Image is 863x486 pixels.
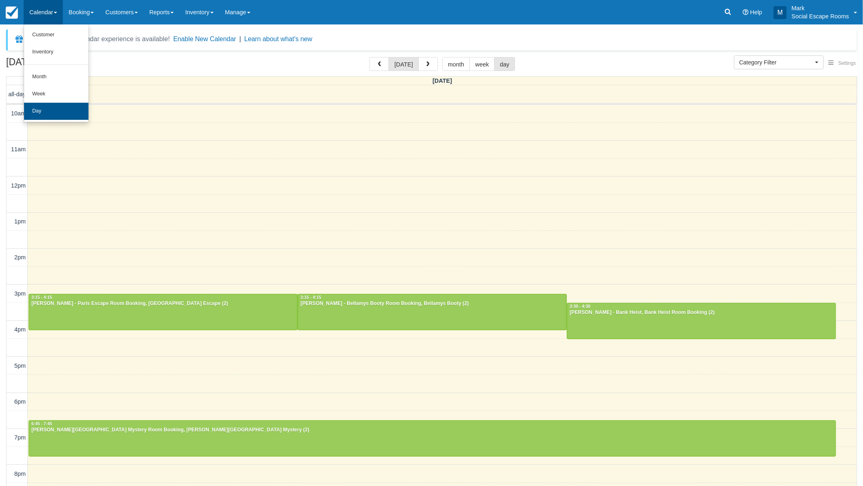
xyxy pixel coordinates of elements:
[734,55,824,69] button: Category Filter
[792,4,849,12] p: Mark
[433,77,452,84] span: [DATE]
[31,422,52,426] span: 6:45 - 7:45
[6,7,18,19] img: checkfront-main-nav-mini-logo.png
[570,304,591,309] span: 3:30 - 4:30
[469,57,495,71] button: week
[27,34,170,44] div: A new Booking Calendar experience is available!
[29,420,836,457] a: 6:45 - 7:45[PERSON_NAME][GEOGRAPHIC_DATA] Mystery Room Booking, [PERSON_NAME][GEOGRAPHIC_DATA] My...
[24,24,89,122] ul: Calendar
[824,57,861,69] button: Settings
[298,294,567,330] a: 3:15 - 4:15[PERSON_NAME] - Bellamys Booty Room Booking, Bellamys Booty (2)
[24,86,89,103] a: Week
[31,300,295,307] div: [PERSON_NAME] - Paris Escape Room Booking, [GEOGRAPHIC_DATA] Escape (2)
[24,27,89,44] a: Customer
[750,9,763,15] span: Help
[24,68,89,86] a: Month
[774,6,787,19] div: M
[31,427,834,433] div: [PERSON_NAME][GEOGRAPHIC_DATA] Mystery Room Booking, [PERSON_NAME][GEOGRAPHIC_DATA] Mystery (2)
[14,290,26,297] span: 3pm
[443,57,470,71] button: month
[14,362,26,369] span: 5pm
[9,91,26,97] span: all-day
[743,9,749,15] i: Help
[14,398,26,405] span: 6pm
[244,35,312,42] a: Learn about what's new
[31,295,52,300] span: 3:15 - 4:15
[300,300,564,307] div: [PERSON_NAME] - Bellamys Booty Room Booking, Bellamys Booty (2)
[14,434,26,441] span: 7pm
[792,12,849,20] p: Social Escape Rooms
[739,58,813,66] span: Category Filter
[569,309,834,316] div: [PERSON_NAME] - Bank Heist, Bank Heist Room Booking (2)
[29,294,298,330] a: 3:15 - 4:15[PERSON_NAME] - Paris Escape Room Booking, [GEOGRAPHIC_DATA] Escape (2)
[11,110,26,117] span: 10am
[494,57,515,71] button: day
[839,60,856,66] span: Settings
[24,103,89,120] a: Day
[24,44,89,61] a: Inventory
[6,57,109,72] h2: [DATE]
[14,471,26,477] span: 8pm
[11,146,26,152] span: 11am
[14,326,26,333] span: 4pm
[301,295,321,300] span: 3:15 - 4:15
[11,182,26,189] span: 12pm
[567,303,836,339] a: 3:30 - 4:30[PERSON_NAME] - Bank Heist, Bank Heist Room Booking (2)
[14,218,26,225] span: 1pm
[14,254,26,261] span: 2pm
[173,35,236,43] button: Enable New Calendar
[239,35,241,42] span: |
[389,57,418,71] button: [DATE]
